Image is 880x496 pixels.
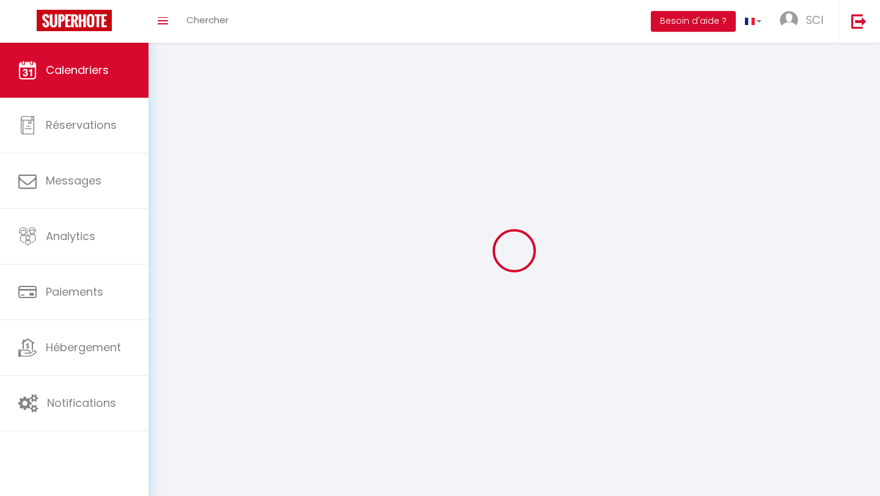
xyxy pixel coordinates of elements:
span: Calendriers [46,62,109,78]
span: Chercher [186,13,229,26]
img: logout [851,13,867,29]
img: Super Booking [37,10,112,31]
span: Messages [46,173,101,188]
button: Besoin d'aide ? [651,11,736,32]
span: Analytics [46,228,95,244]
span: Notifications [47,395,116,410]
span: Réservations [46,117,117,133]
span: Hébergement [46,340,121,355]
span: SCI [806,12,823,27]
img: ... [780,11,798,29]
span: Paiements [46,284,103,299]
